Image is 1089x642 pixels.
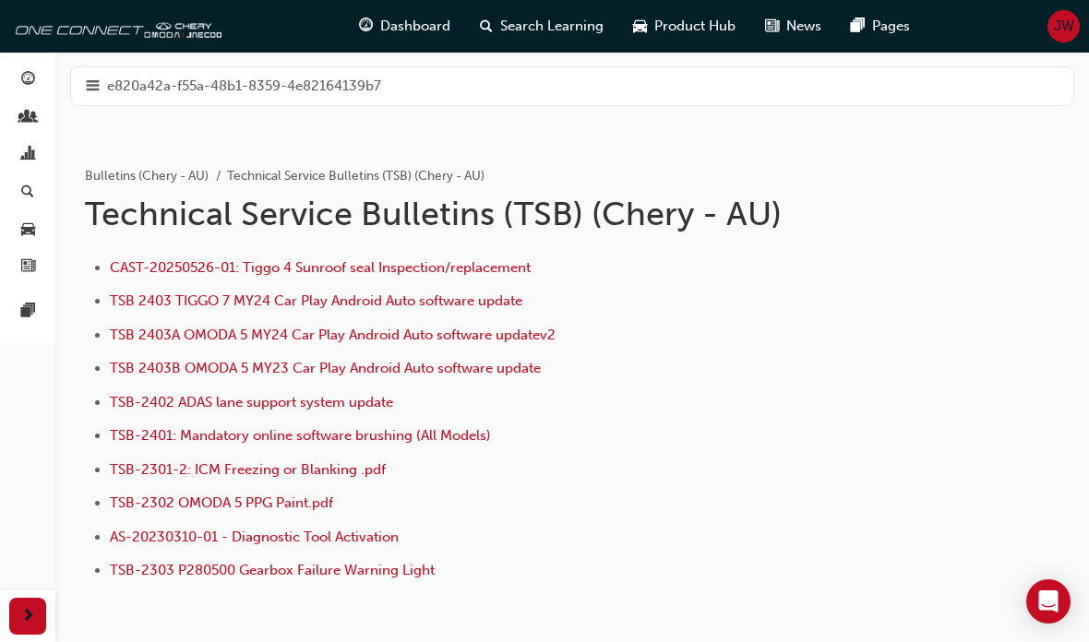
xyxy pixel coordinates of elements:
[110,394,393,410] a: TSB-2402 ADAS lane support system update
[633,15,647,38] span: car-icon
[110,360,541,376] a: TSB 2403B OMODA 5 MY23 Car Play Android Auto software update
[110,292,522,309] a: TSB 2403 TIGGO 7 MY24 Car Play Android Auto software update
[765,15,779,38] span: news-icon
[836,7,925,45] a: pages-iconPages
[21,147,35,163] span: chart-icon
[110,461,386,478] a: TSB-2301-2: ICM Freezing or Blanking .pdf
[21,221,35,238] span: car-icon
[21,605,35,628] span: next-icon
[872,16,910,37] span: Pages
[786,16,821,37] span: News
[654,16,736,37] span: Product Hub
[86,75,100,98] span: hamburger-icon
[21,184,34,201] span: search-icon
[500,16,604,37] span: Search Learning
[85,168,209,184] a: Bulletins (Chery - AU)
[227,166,485,187] li: Technical Service Bulletins (TSB) (Chery - AU)
[750,7,836,45] a: news-iconNews
[21,303,35,320] span: pages-icon
[359,15,373,38] span: guage-icon
[1026,579,1071,624] div: Open Intercom Messenger
[110,327,556,343] a: TSB 2403A OMODA 5 MY24 Car Play Android Auto software updatev2
[851,15,865,38] span: pages-icon
[465,7,618,45] a: search-iconSearch Learning
[110,494,333,511] a: TSB-2302 OMODA 5 PPG Paint.pdf
[1054,16,1074,37] span: JW
[107,76,381,97] span: e820a42a-f55a-48b1-8359-4e82164139b7
[110,427,491,444] a: TSB-2401: Mandatory online software brushing (All Models)
[110,562,435,578] a: TSB-2303 P280500 Gearbox Failure Warning Light
[21,72,35,89] span: guage-icon
[21,259,35,276] span: news-icon
[110,529,399,545] a: AS-20230310-01 - Diagnostic Tool Activation
[344,7,465,45] a: guage-iconDashboard
[1047,10,1080,42] button: JW
[21,110,35,126] span: people-icon
[110,259,531,276] a: CAST-20250526-01: Tiggo 4 Sunroof seal Inspection/replacement
[70,66,1074,106] button: hamburger-icone820a42a-f55a-48b1-8359-4e82164139b7
[480,15,493,38] span: search-icon
[618,7,750,45] a: car-iconProduct Hub
[85,194,949,234] h1: Technical Service Bulletins (TSB) (Chery - AU)
[380,16,450,37] span: Dashboard
[9,7,221,44] img: oneconnect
